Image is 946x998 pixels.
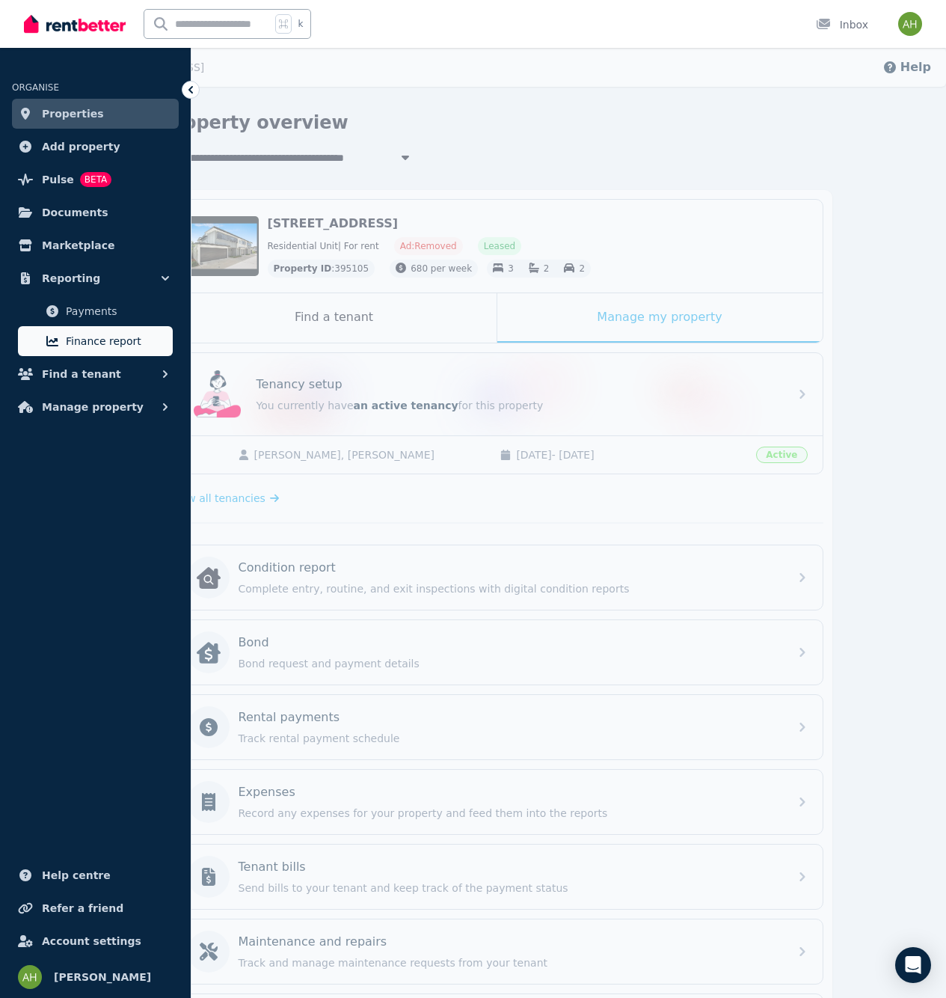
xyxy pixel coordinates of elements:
[12,165,179,195] a: PulseBETA
[816,17,868,32] div: Inbox
[194,370,242,418] img: Tenancy setup
[42,269,100,287] span: Reporting
[54,968,151,986] span: [PERSON_NAME]
[172,293,497,343] div: Find a tenant
[12,132,179,162] a: Add property
[544,263,550,274] span: 2
[254,447,485,462] span: [PERSON_NAME], [PERSON_NAME]
[18,326,173,356] a: Finance report
[239,881,780,896] p: Send bills to your tenant and keep track of the payment status
[12,82,59,93] span: ORGANISE
[12,926,179,956] a: Account settings
[239,559,336,577] p: Condition report
[268,260,375,278] div: : 395105
[895,947,931,983] div: Open Intercom Messenger
[42,236,114,254] span: Marketplace
[274,263,332,275] span: Property ID
[12,263,179,293] button: Reporting
[66,332,167,350] span: Finance report
[268,240,379,252] span: Residential Unit | For rent
[162,111,348,135] h1: Property overview
[298,18,303,30] span: k
[268,216,399,230] span: [STREET_ADDRESS]
[239,933,387,951] p: Maintenance and repairs
[172,845,823,909] a: Tenant billsSend bills to your tenant and keep track of the payment status
[898,12,922,36] img: Alan Heywood
[80,172,111,187] span: BETA
[257,398,780,413] p: You currently have for this property
[18,296,173,326] a: Payments
[42,899,123,917] span: Refer a friend
[42,866,111,884] span: Help centre
[172,353,823,435] a: Tenancy setupTenancy setupYou currently havean active tenancyfor this property
[171,491,280,506] a: View all tenancies
[42,203,108,221] span: Documents
[12,893,179,923] a: Refer a friend
[42,365,121,383] span: Find a tenant
[239,634,269,652] p: Bond
[508,263,514,274] span: 3
[354,399,458,411] span: an active tenancy
[239,581,780,596] p: Complete entry, routine, and exit inspections with digital condition reports
[756,447,807,463] span: Active
[484,240,515,252] span: Leased
[42,932,141,950] span: Account settings
[18,965,42,989] img: Alan Heywood
[239,806,780,821] p: Record any expenses for your property and feed them into the reports
[239,656,780,671] p: Bond request and payment details
[42,138,120,156] span: Add property
[579,263,585,274] span: 2
[400,240,457,252] span: Ad: Removed
[12,198,179,227] a: Documents
[411,263,472,274] span: 680 per week
[239,955,780,970] p: Track and manage maintenance requests from your tenant
[12,860,179,890] a: Help centre
[239,783,295,801] p: Expenses
[172,695,823,759] a: Rental paymentsTrack rental payment schedule
[516,447,747,462] span: [DATE] - [DATE]
[172,919,823,984] a: Maintenance and repairsTrack and manage maintenance requests from your tenant
[239,731,780,746] p: Track rental payment schedule
[197,640,221,664] img: Bond
[12,392,179,422] button: Manage property
[42,171,74,189] span: Pulse
[882,58,931,76] button: Help
[172,770,823,834] a: ExpensesRecord any expenses for your property and feed them into the reports
[24,13,126,35] img: RentBetter
[239,858,306,876] p: Tenant bills
[12,359,179,389] button: Find a tenant
[171,491,265,506] span: View all tenancies
[172,545,823,610] a: Condition reportCondition reportComplete entry, routine, and exit inspections with digital condit...
[66,302,167,320] span: Payments
[172,620,823,685] a: BondBondBond request and payment details
[12,99,179,129] a: Properties
[257,376,343,394] p: Tenancy setup
[12,230,179,260] a: Marketplace
[239,708,340,726] p: Rental payments
[197,566,221,590] img: Condition report
[497,293,823,343] div: Manage my property
[42,398,144,416] span: Manage property
[42,105,104,123] span: Properties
